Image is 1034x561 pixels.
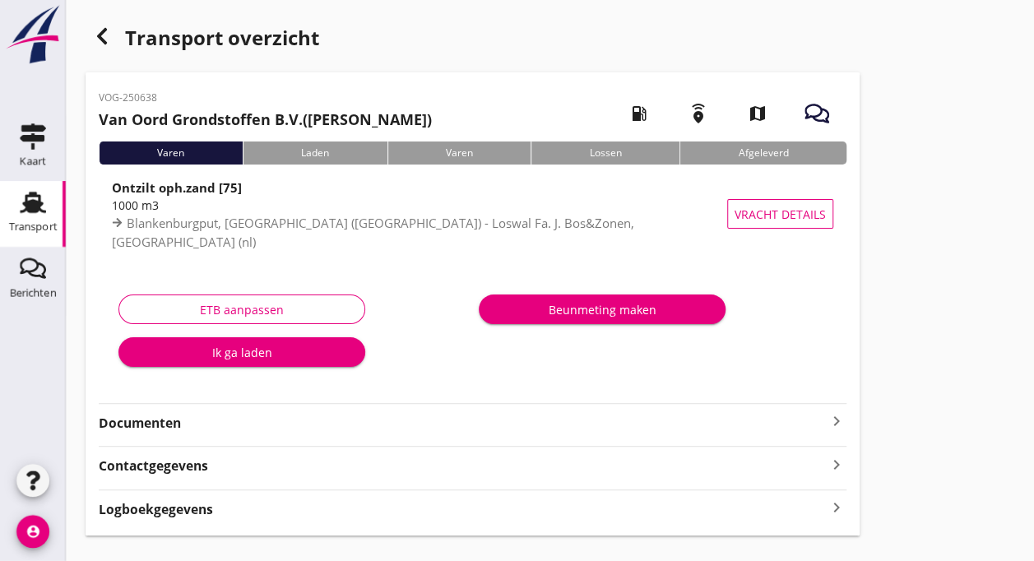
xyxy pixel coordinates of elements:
[86,20,860,59] div: Transport overzicht
[99,109,432,131] h2: ([PERSON_NAME])
[112,197,735,214] div: 1000 m3
[531,141,679,165] div: Lossen
[99,500,213,519] strong: Logboekgegevens
[132,301,351,318] div: ETB aanpassen
[827,497,846,519] i: keyboard_arrow_right
[616,90,662,137] i: local_gas_station
[679,141,846,165] div: Afgeleverd
[99,457,208,475] strong: Contactgegevens
[735,206,826,223] span: Vracht details
[492,301,712,318] div: Beunmeting maken
[827,453,846,475] i: keyboard_arrow_right
[99,414,827,433] strong: Documenten
[827,411,846,431] i: keyboard_arrow_right
[9,221,58,232] div: Transport
[99,141,243,165] div: Varen
[735,90,781,137] i: map
[675,90,721,137] i: emergency_share
[243,141,387,165] div: Laden
[99,178,846,250] a: Ontzilt oph.zand [75]1000 m3Blankenburgput, [GEOGRAPHIC_DATA] ([GEOGRAPHIC_DATA]) - Loswal Fa. J....
[727,199,833,229] button: Vracht details
[99,90,432,105] p: VOG-250638
[132,344,352,361] div: Ik ga laden
[118,294,365,324] button: ETB aanpassen
[112,179,242,196] strong: Ontzilt oph.zand [75]
[99,109,303,129] strong: Van Oord Grondstoffen B.V.
[387,141,531,165] div: Varen
[3,4,63,65] img: logo-small.a267ee39.svg
[112,215,634,250] span: Blankenburgput, [GEOGRAPHIC_DATA] ([GEOGRAPHIC_DATA]) - Loswal Fa. J. Bos&Zonen, [GEOGRAPHIC_DATA...
[16,515,49,548] i: account_circle
[479,294,726,324] button: Beunmeting maken
[20,155,46,166] div: Kaart
[10,287,57,298] div: Berichten
[118,337,365,367] button: Ik ga laden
